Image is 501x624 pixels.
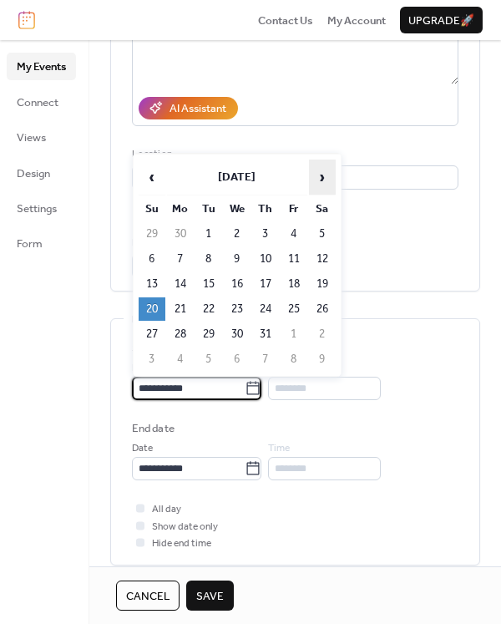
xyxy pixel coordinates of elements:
[186,581,234,611] button: Save
[132,440,153,457] span: Date
[18,11,35,29] img: logo
[7,195,76,221] a: Settings
[7,160,76,186] a: Design
[281,348,307,371] td: 8
[167,197,194,221] th: Mo
[309,297,336,321] td: 26
[281,297,307,321] td: 25
[195,247,222,271] td: 8
[152,519,218,535] span: Show date only
[139,348,165,371] td: 3
[309,322,336,346] td: 2
[139,197,165,221] th: Su
[252,322,279,346] td: 31
[309,247,336,271] td: 12
[224,222,250,246] td: 2
[139,247,165,271] td: 6
[170,100,226,117] div: AI Assistant
[281,197,307,221] th: Fr
[309,197,336,221] th: Sa
[7,230,76,256] a: Form
[327,12,386,28] a: My Account
[139,97,238,119] button: AI Assistant
[152,535,211,552] span: Hide end time
[132,146,455,163] div: Location
[195,197,222,221] th: Tu
[310,160,335,194] span: ›
[167,297,194,321] td: 21
[281,247,307,271] td: 11
[309,222,336,246] td: 5
[17,129,46,146] span: Views
[224,297,250,321] td: 23
[195,322,222,346] td: 29
[224,247,250,271] td: 9
[7,89,76,115] a: Connect
[126,588,170,605] span: Cancel
[195,222,222,246] td: 1
[258,12,313,28] a: Contact Us
[17,165,50,182] span: Design
[17,236,43,252] span: Form
[132,420,175,437] div: End date
[268,440,290,457] span: Time
[17,58,66,75] span: My Events
[116,581,180,611] button: Cancel
[258,13,313,29] span: Contact Us
[252,222,279,246] td: 3
[224,322,250,346] td: 30
[309,272,336,296] td: 19
[224,272,250,296] td: 16
[252,297,279,321] td: 24
[167,222,194,246] td: 30
[327,13,386,29] span: My Account
[139,160,164,194] span: ‹
[17,200,57,217] span: Settings
[309,348,336,371] td: 9
[139,297,165,321] td: 20
[139,322,165,346] td: 27
[252,348,279,371] td: 7
[167,322,194,346] td: 28
[196,588,224,605] span: Save
[167,272,194,296] td: 14
[252,197,279,221] th: Th
[195,272,222,296] td: 15
[224,197,250,221] th: We
[281,272,307,296] td: 18
[252,272,279,296] td: 17
[281,322,307,346] td: 1
[281,222,307,246] td: 4
[167,348,194,371] td: 4
[268,360,290,377] span: Time
[167,160,307,195] th: [DATE]
[195,348,222,371] td: 5
[195,297,222,321] td: 22
[152,501,181,518] span: All day
[139,222,165,246] td: 29
[17,94,58,111] span: Connect
[224,348,250,371] td: 6
[7,124,76,150] a: Views
[7,53,76,79] a: My Events
[167,247,194,271] td: 7
[252,247,279,271] td: 10
[400,7,483,33] button: Upgrade🚀
[139,272,165,296] td: 13
[408,13,474,29] span: Upgrade 🚀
